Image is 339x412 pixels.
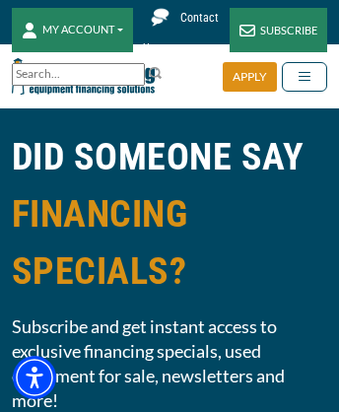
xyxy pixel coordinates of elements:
[13,356,56,399] div: Accessibility Menu
[12,128,327,300] h1: DID SOMEONE SAY
[12,63,145,86] input: Search
[148,65,164,81] img: Search
[124,67,140,83] a: Clear search text
[12,185,327,300] span: FINANCING SPECIALS?
[230,8,327,52] a: SUBSCRIBE
[12,8,133,52] button: MY ACCOUNT
[143,11,219,55] span: Contact Us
